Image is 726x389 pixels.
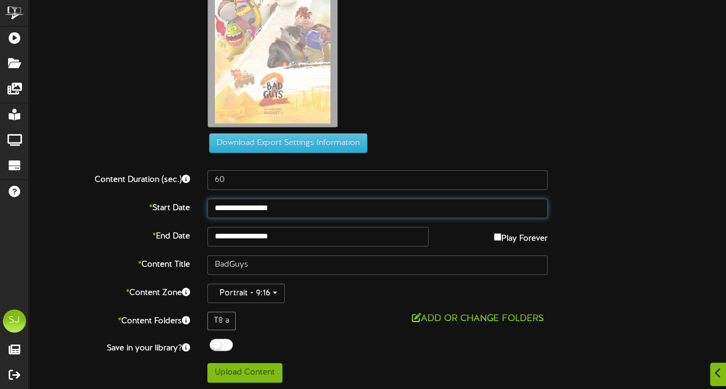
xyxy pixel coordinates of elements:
label: Play Forever [494,227,548,245]
button: Download Export Settings Information [209,133,367,153]
div: SJ [3,309,26,332]
label: Content Zone [20,283,199,299]
input: Play Forever [494,233,501,241]
label: End Date [20,227,199,242]
div: T8 a [207,312,236,330]
button: Portrait - 9:16 [207,283,285,303]
label: Content Folders [20,312,199,327]
label: Content Title [20,255,199,271]
input: Title of this Content [207,255,548,275]
label: Start Date [20,199,199,214]
label: Save in your library? [20,339,199,354]
label: Content Duration (sec.) [20,170,199,186]
button: Upload Content [207,363,282,383]
a: Download Export Settings Information [203,139,367,147]
button: Add or Change Folders [408,312,548,326]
